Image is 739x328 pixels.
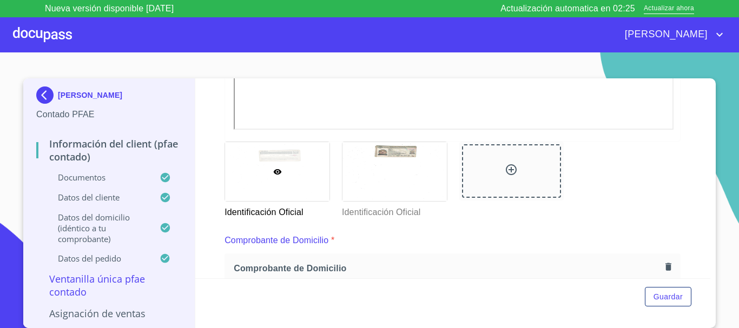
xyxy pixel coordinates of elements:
[234,263,661,274] span: Comprobante de Domicilio
[654,290,683,304] span: Guardar
[36,272,182,298] p: Ventanilla única PFAE contado
[36,212,160,244] p: Datos del domicilio (idéntico a tu comprobante)
[45,2,174,15] p: Nueva versión disponible [DATE]
[617,26,713,43] span: [PERSON_NAME]
[225,202,329,219] p: Identificación Oficial
[36,86,182,108] div: [PERSON_NAME]
[36,137,182,163] p: Información del Client (PFAE contado)
[36,172,160,183] p: Documentos
[36,86,58,104] img: Docupass spot blue
[342,202,446,219] p: Identificación Oficial
[225,234,328,247] p: Comprobante de Domicilio
[36,307,182,320] p: Asignación de Ventas
[500,2,635,15] p: Actualización automatica en 02:25
[617,26,726,43] button: account of current user
[58,91,122,99] p: [PERSON_NAME]
[36,192,160,203] p: Datos del cliente
[645,287,691,307] button: Guardar
[36,108,182,121] p: Contado PFAE
[342,142,447,201] img: Identificación Oficial
[644,3,694,15] span: Actualizar ahora
[36,253,160,264] p: Datos del pedido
